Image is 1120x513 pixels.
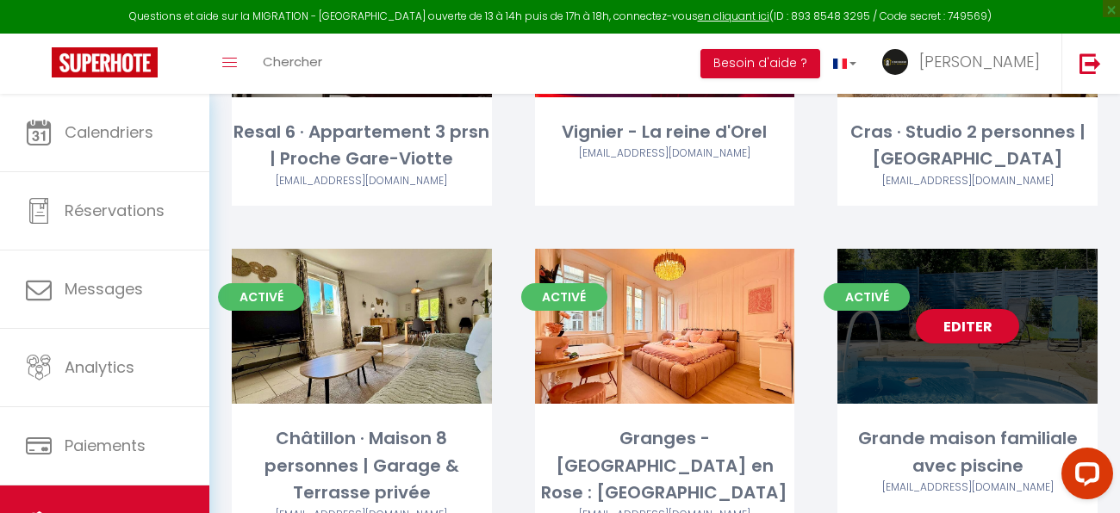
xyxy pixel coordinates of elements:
[218,283,304,311] span: Activé
[65,200,165,221] span: Réservations
[263,53,322,71] span: Chercher
[535,425,795,506] div: Granges - [GEOGRAPHIC_DATA] en Rose : [GEOGRAPHIC_DATA]
[882,49,908,75] img: ...
[65,121,153,143] span: Calendriers
[250,34,335,94] a: Chercher
[1080,53,1101,74] img: logout
[700,49,820,78] button: Besoin d'aide ?
[521,283,607,311] span: Activé
[535,119,795,145] div: Vignier - La reine d'Orel
[919,51,1040,72] span: [PERSON_NAME]
[52,47,158,77] img: Super Booking
[837,479,1098,496] div: Airbnb
[916,309,1019,343] a: Editer
[232,119,492,173] div: Resal 6 · Appartement 3 prsn | Proche Gare-Viotte
[535,145,795,162] div: Airbnb
[65,356,134,378] span: Analytics
[65,435,146,456] span: Paiements
[837,119,1098,173] div: Cras · Studio 2 personnes | [GEOGRAPHIC_DATA]
[232,173,492,189] div: Airbnb
[837,425,1098,479] div: Grande maison familiale avec piscine
[65,278,143,300] span: Messages
[698,9,769,23] a: en cliquant ici
[232,425,492,506] div: Châtillon · Maison 8 personnes | Garage & Terrasse privée
[1048,441,1120,513] iframe: LiveChat chat widget
[824,283,910,311] span: Activé
[837,173,1098,189] div: Airbnb
[613,309,716,343] a: Editer
[310,309,414,343] a: Editer
[869,34,1061,94] a: ... [PERSON_NAME]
